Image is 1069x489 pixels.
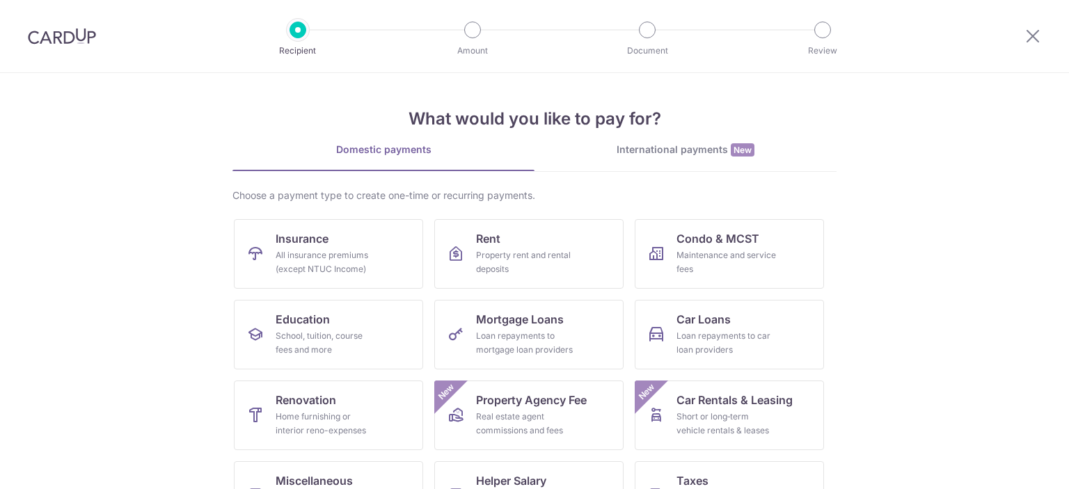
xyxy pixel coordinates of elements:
[476,248,576,276] div: Property rent and rental deposits
[28,28,96,45] img: CardUp
[434,219,624,289] a: RentProperty rent and rental deposits
[676,410,777,438] div: Short or long‑term vehicle rentals & leases
[676,472,708,489] span: Taxes
[234,219,423,289] a: InsuranceAll insurance premiums (except NTUC Income)
[635,380,658,403] span: New
[476,392,587,408] span: Property Agency Fee
[676,230,759,247] span: Condo & MCST
[276,329,376,357] div: School, tuition, course fees and more
[635,300,824,369] a: Car LoansLoan repayments to car loan providers
[476,311,564,328] span: Mortgage Loans
[276,410,376,438] div: Home furnishing or interior reno-expenses
[676,248,777,276] div: Maintenance and service fees
[435,380,458,403] span: New
[476,472,546,489] span: Helper Salary
[434,300,624,369] a: Mortgage LoansLoan repayments to mortgage loan providers
[276,392,336,408] span: Renovation
[232,189,837,202] div: Choose a payment type to create one-time or recurring payments.
[771,44,874,58] p: Review
[276,472,353,489] span: Miscellaneous
[476,410,576,438] div: Real estate agent commissions and fees
[676,311,731,328] span: Car Loans
[596,44,699,58] p: Document
[434,380,624,450] a: Property Agency FeeReal estate agent commissions and feesNew
[234,380,423,450] a: RenovationHome furnishing or interior reno-expenses
[635,380,824,450] a: Car Rentals & LeasingShort or long‑term vehicle rentals & leasesNew
[534,143,837,157] div: International payments
[234,300,423,369] a: EducationSchool, tuition, course fees and more
[276,311,330,328] span: Education
[635,219,824,289] a: Condo & MCSTMaintenance and service fees
[232,143,534,157] div: Domestic payments
[476,230,500,247] span: Rent
[232,106,837,131] h4: What would you like to pay for?
[676,329,777,357] div: Loan repayments to car loan providers
[276,230,328,247] span: Insurance
[476,329,576,357] div: Loan repayments to mortgage loan providers
[276,248,376,276] div: All insurance premiums (except NTUC Income)
[731,143,754,157] span: New
[676,392,793,408] span: Car Rentals & Leasing
[421,44,524,58] p: Amount
[246,44,349,58] p: Recipient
